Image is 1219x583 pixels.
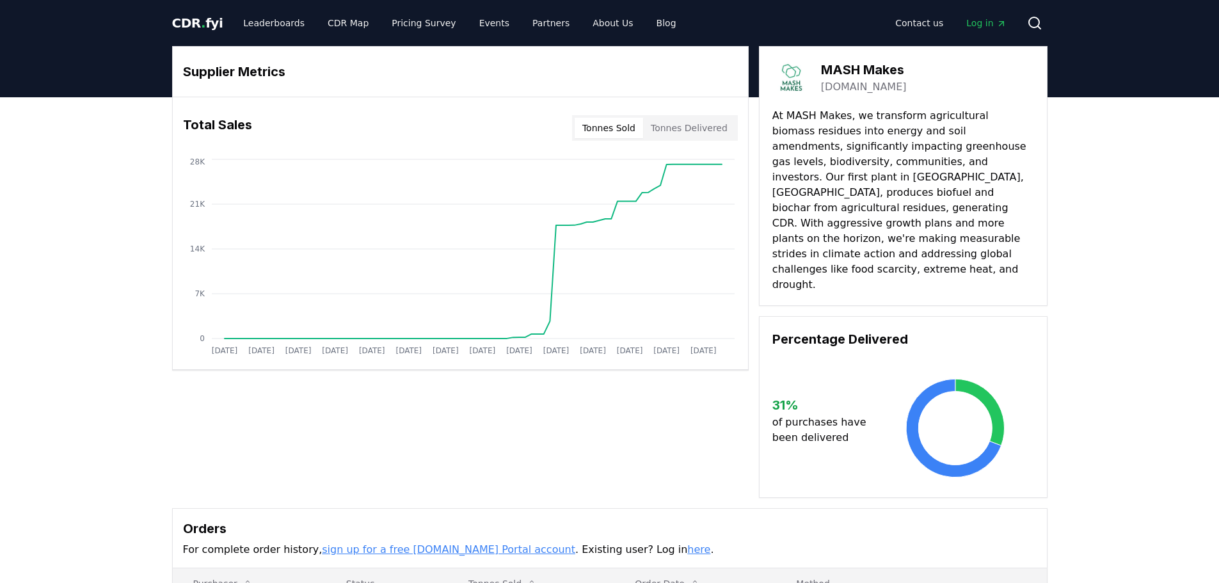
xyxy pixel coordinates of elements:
a: Leaderboards [233,12,315,35]
a: Events [469,12,520,35]
span: CDR fyi [172,15,223,31]
h3: MASH Makes [821,60,907,79]
p: of purchases have been delivered [772,415,877,445]
a: CDR Map [317,12,379,35]
span: . [201,15,205,31]
h3: Total Sales [183,115,252,141]
a: Contact us [885,12,953,35]
h3: Orders [183,519,1037,538]
tspan: 7K [195,289,205,298]
tspan: [DATE] [506,346,532,355]
h3: Supplier Metrics [183,62,738,81]
tspan: [DATE] [616,346,642,355]
p: At MASH Makes, we transform agricultural biomass residues into energy and soil amendments, signif... [772,108,1034,292]
tspan: [DATE] [322,346,348,355]
nav: Main [233,12,686,35]
button: Tonnes Delivered [643,118,735,138]
a: About Us [582,12,643,35]
tspan: [DATE] [580,346,606,355]
tspan: [DATE] [358,346,385,355]
tspan: [DATE] [653,346,680,355]
tspan: 21K [189,200,205,209]
nav: Main [885,12,1016,35]
a: CDR.fyi [172,14,223,32]
tspan: [DATE] [543,346,569,355]
a: here [687,543,710,555]
tspan: [DATE] [395,346,422,355]
a: Log in [956,12,1016,35]
tspan: 0 [200,334,205,343]
tspan: [DATE] [469,346,495,355]
a: Partners [522,12,580,35]
a: [DOMAIN_NAME] [821,79,907,95]
a: Pricing Survey [381,12,466,35]
img: MASH Makes-logo [772,60,808,95]
tspan: [DATE] [690,346,716,355]
a: Blog [646,12,687,35]
tspan: [DATE] [248,346,275,355]
h3: Percentage Delivered [772,330,1034,349]
tspan: 14K [189,244,205,253]
button: Tonnes Sold [575,118,643,138]
tspan: [DATE] [433,346,459,355]
h3: 31 % [772,395,877,415]
tspan: 28K [189,157,205,166]
p: For complete order history, . Existing user? Log in . [183,542,1037,557]
tspan: [DATE] [211,346,237,355]
tspan: [DATE] [285,346,311,355]
span: Log in [966,17,1006,29]
a: sign up for a free [DOMAIN_NAME] Portal account [322,543,575,555]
